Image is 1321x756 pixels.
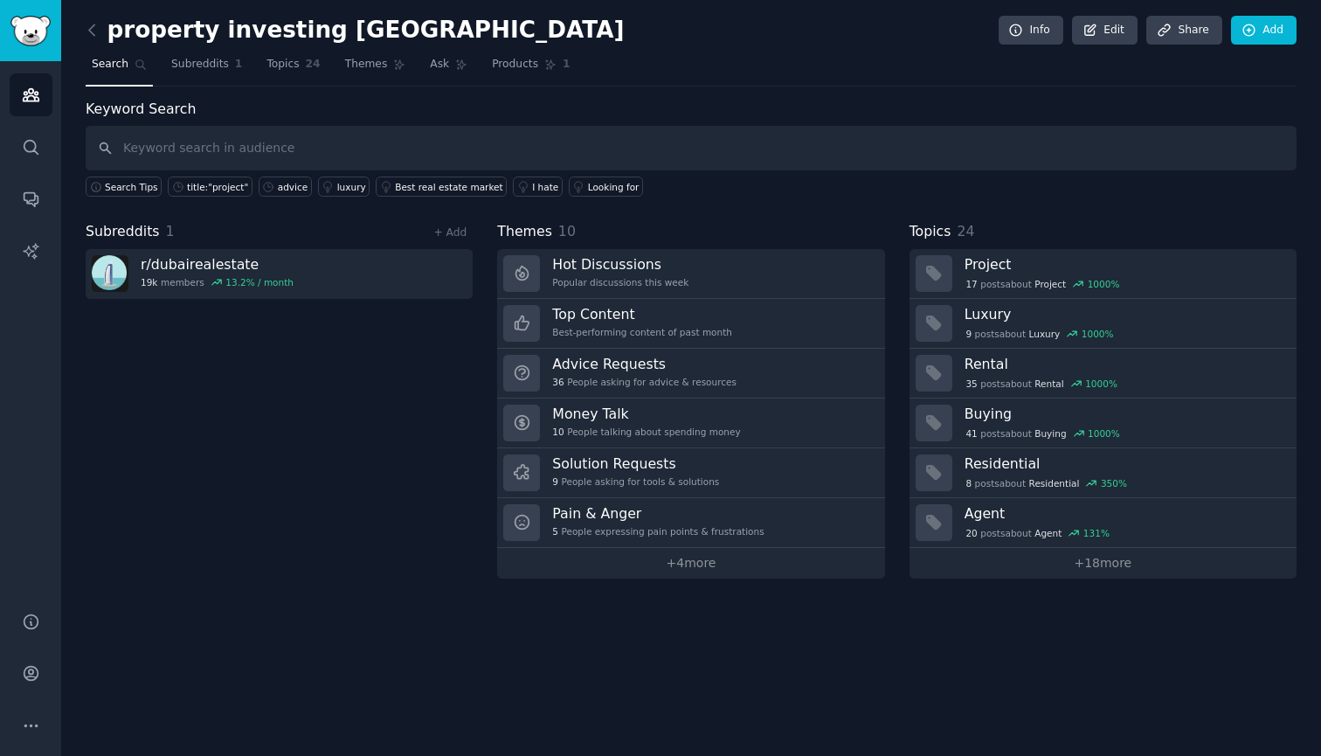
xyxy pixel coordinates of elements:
span: 17 [965,278,977,290]
a: Project17postsaboutProject1000% [909,249,1297,299]
a: Residential8postsaboutResidential350% [909,448,1297,498]
span: 10 [558,223,576,239]
h3: Pain & Anger [552,504,764,523]
span: 9 [552,475,558,488]
a: +18more [909,548,1297,579]
span: Buying [1034,427,1066,440]
a: Add [1231,16,1297,45]
a: advice [259,177,312,197]
h2: property investing [GEOGRAPHIC_DATA] [86,17,624,45]
span: Topics [266,57,299,73]
a: r/dubairealestate19kmembers13.2% / month [86,249,473,299]
div: 1000 % [1082,328,1114,340]
h3: Rental [965,355,1284,373]
div: People asking for advice & resources [552,376,737,388]
div: members [141,276,294,288]
span: 19k [141,276,157,288]
div: luxury [337,181,366,193]
span: Rental [1034,378,1063,390]
h3: Solution Requests [552,454,719,473]
div: post s about [965,376,1119,392]
button: Search Tips [86,177,162,197]
span: 8 [965,477,972,489]
a: Agent20postsaboutAgent131% [909,498,1297,548]
a: Advice Requests36People asking for advice & resources [497,349,884,399]
span: 5 [552,525,558,538]
span: 9 [965,328,972,340]
span: 41 [965,427,977,440]
a: I hate [513,177,563,197]
div: title:"project" [187,181,248,193]
img: GummySearch logo [10,16,51,46]
a: Money Talk10People talking about spending money [497,399,884,448]
span: Products [492,57,538,73]
a: Luxury9postsaboutLuxury1000% [909,299,1297,349]
a: Info [999,16,1063,45]
div: 1000 % [1085,378,1117,390]
span: Search Tips [105,181,158,193]
a: Edit [1072,16,1138,45]
div: People asking for tools & solutions [552,475,719,488]
a: Products1 [486,51,576,87]
a: Subreddits1 [165,51,248,87]
a: Best real estate market [376,177,507,197]
h3: Money Talk [552,405,740,423]
div: 1000 % [1088,278,1120,290]
span: Themes [345,57,388,73]
a: + Add [433,226,467,239]
input: Keyword search in audience [86,126,1297,170]
h3: r/ dubairealestate [141,255,294,274]
span: Subreddits [171,57,229,73]
a: Share [1146,16,1221,45]
h3: Top Content [552,305,732,323]
h3: Agent [965,504,1284,523]
div: 350 % [1101,477,1127,489]
a: Topics24 [260,51,326,87]
a: title:"project" [168,177,252,197]
div: 1000 % [1088,427,1120,440]
a: Pain & Anger5People expressing pain points & frustrations [497,498,884,548]
a: +4more [497,548,884,579]
div: I hate [532,181,558,193]
h3: Residential [965,454,1284,473]
a: Rental35postsaboutRental1000% [909,349,1297,399]
a: luxury [318,177,370,197]
div: Looking for [588,181,640,193]
span: Search [92,57,128,73]
span: Residential [1029,477,1080,489]
span: Agent [1034,527,1062,539]
div: People expressing pain points & frustrations [552,525,764,538]
div: post s about [965,326,1116,342]
span: 1 [563,57,571,73]
a: Hot DiscussionsPopular discussions this week [497,249,884,299]
div: Best real estate market [395,181,502,193]
span: Ask [430,57,449,73]
a: Top ContentBest-performing content of past month [497,299,884,349]
div: post s about [965,475,1129,491]
img: dubairealestate [92,255,128,292]
a: Buying41postsaboutBuying1000% [909,399,1297,448]
a: Search [86,51,153,87]
span: Themes [497,221,552,243]
span: Project [1034,278,1066,290]
div: 13.2 % / month [225,276,294,288]
label: Keyword Search [86,101,196,117]
div: post s about [965,525,1111,541]
a: Solution Requests9People asking for tools & solutions [497,448,884,498]
span: 36 [552,376,564,388]
span: 1 [235,57,243,73]
a: Looking for [569,177,643,197]
h3: Advice Requests [552,355,737,373]
h3: Buying [965,405,1284,423]
span: 24 [306,57,321,73]
span: Topics [909,221,951,243]
div: post s about [965,276,1122,292]
h3: Luxury [965,305,1284,323]
div: Best-performing content of past month [552,326,732,338]
a: Themes [339,51,412,87]
span: 20 [965,527,977,539]
span: 10 [552,426,564,438]
div: 131 % [1083,527,1110,539]
div: advice [278,181,308,193]
h3: Project [965,255,1284,274]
